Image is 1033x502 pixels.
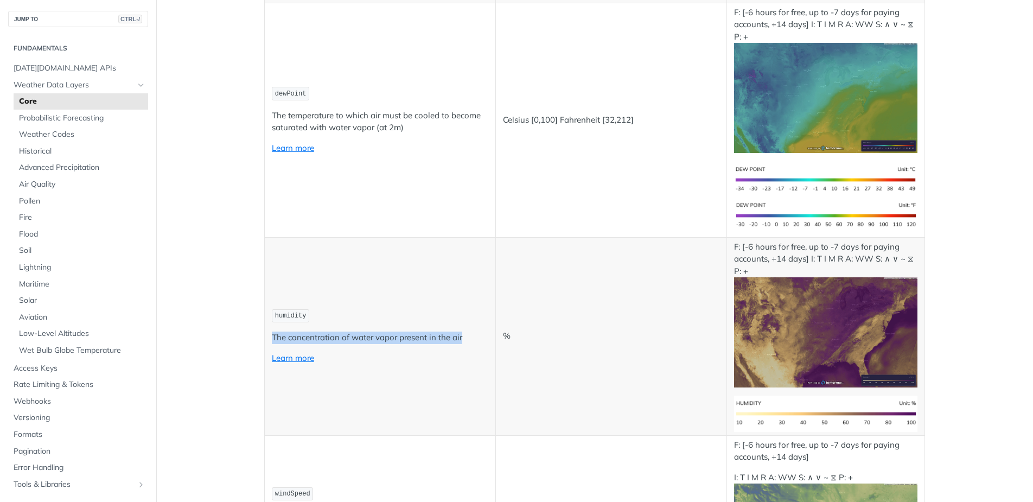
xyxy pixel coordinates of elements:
[19,179,145,190] span: Air Quality
[8,360,148,377] a: Access Keys
[14,126,148,143] a: Weather Codes
[503,114,719,126] p: Celsius [0,100] Fahrenheit [32,212]
[19,146,145,157] span: Historical
[734,439,917,463] p: F: [-6 hours for free, up to -7 days for paying accounts, +14 days]
[275,90,307,98] span: dewPoint
[734,209,917,220] span: Expand image
[734,408,917,418] span: Expand image
[734,173,917,183] span: Expand image
[14,363,145,374] span: Access Keys
[8,410,148,426] a: Versioning
[14,479,134,490] span: Tools & Libraries
[14,326,148,342] a: Low-Level Altitudes
[272,332,488,344] p: The concentration of water vapor present in the air
[137,480,145,489] button: Show subpages for Tools & Libraries
[8,443,148,460] a: Pagination
[8,377,148,393] a: Rate Limiting & Tokens
[14,143,148,160] a: Historical
[275,490,310,498] span: windSpeed
[118,15,142,23] span: CTRL-/
[19,262,145,273] span: Lightning
[14,243,148,259] a: Soil
[14,259,148,276] a: Lightning
[14,412,145,423] span: Versioning
[14,462,145,473] span: Error Handling
[14,80,134,91] span: Weather Data Layers
[19,279,145,290] span: Maritime
[734,326,917,336] span: Expand image
[14,110,148,126] a: Probabilistic Forecasting
[14,379,145,390] span: Rate Limiting & Tokens
[19,212,145,223] span: Fire
[137,81,145,90] button: Hide subpages for Weather Data Layers
[8,427,148,443] a: Formats
[8,60,148,77] a: [DATE][DOMAIN_NAME] APIs
[19,96,145,107] span: Core
[8,43,148,53] h2: Fundamentals
[14,93,148,110] a: Core
[272,353,314,363] a: Learn more
[14,429,145,440] span: Formats
[14,63,145,74] span: [DATE][DOMAIN_NAME] APIs
[8,77,148,93] a: Weather Data LayersHide subpages for Weather Data Layers
[19,345,145,356] span: Wet Bulb Globe Temperature
[8,476,148,493] a: Tools & LibrariesShow subpages for Tools & Libraries
[14,276,148,293] a: Maritime
[8,393,148,410] a: Webhooks
[19,113,145,124] span: Probabilistic Forecasting
[14,446,145,457] span: Pagination
[272,110,488,134] p: The temperature to which air must be cooled to become saturated with water vapor (at 2m)
[272,143,314,153] a: Learn more
[19,196,145,207] span: Pollen
[14,396,145,407] span: Webhooks
[14,209,148,226] a: Fire
[734,241,917,387] p: F: [-6 hours for free, up to -7 days for paying accounts, +14 days] I: T I M R A: WW S: ∧ ∨ ~ ⧖ P: +
[734,92,917,103] span: Expand image
[14,342,148,359] a: Wet Bulb Globe Temperature
[19,312,145,323] span: Aviation
[14,309,148,326] a: Aviation
[19,129,145,140] span: Weather Codes
[8,460,148,476] a: Error Handling
[275,312,307,320] span: humidity
[19,295,145,306] span: Solar
[19,162,145,173] span: Advanced Precipitation
[8,11,148,27] button: JUMP TOCTRL-/
[14,176,148,193] a: Air Quality
[734,7,917,153] p: F: [-6 hours for free, up to -7 days for paying accounts, +14 days] I: T I M R A: WW S: ∧ ∨ ~ ⧖ P: +
[14,226,148,243] a: Flood
[14,293,148,309] a: Solar
[19,229,145,240] span: Flood
[14,160,148,176] a: Advanced Precipitation
[19,328,145,339] span: Low-Level Altitudes
[14,193,148,209] a: Pollen
[19,245,145,256] span: Soil
[503,330,719,342] p: %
